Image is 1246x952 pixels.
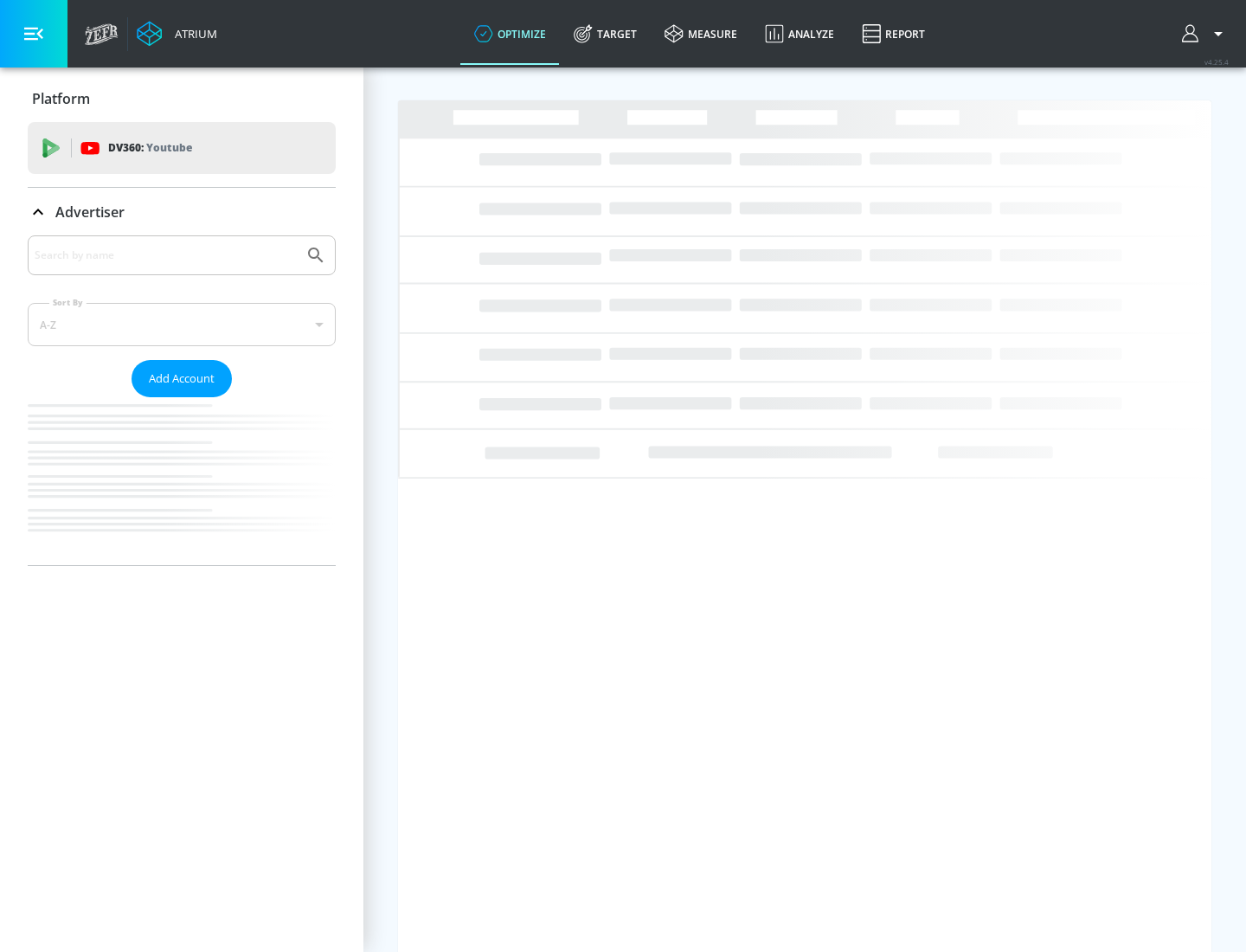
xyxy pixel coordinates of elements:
[848,3,939,65] a: Report
[28,235,336,565] div: Advertiser
[28,303,336,346] div: A-Z
[560,3,651,65] a: Target
[28,397,336,565] nav: list of Advertiser
[168,26,217,42] div: Atrium
[49,297,87,308] label: Sort By
[35,244,297,267] input: Search by name
[137,21,217,47] a: Atrium
[108,138,192,158] p: DV360:
[55,203,125,222] p: Advertiser
[132,360,232,397] button: Add Account
[651,3,751,65] a: measure
[28,74,336,123] div: Platform
[146,138,192,157] p: Youtube
[28,122,336,174] div: DV360: Youtube
[28,188,336,236] div: Advertiser
[1204,57,1229,67] span: v 4.25.4
[751,3,848,65] a: Analyze
[460,3,560,65] a: optimize
[149,369,215,389] span: Add Account
[32,89,90,108] p: Platform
